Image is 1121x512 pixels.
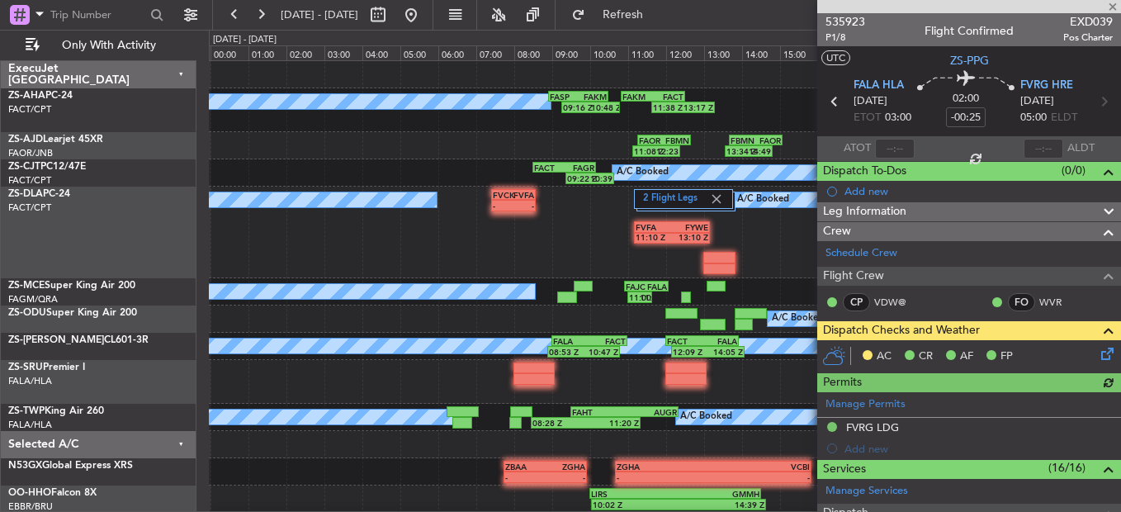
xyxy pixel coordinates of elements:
[8,103,51,116] a: FACT/CPT
[8,335,104,345] span: ZS-[PERSON_NAME]
[1020,78,1073,94] span: FVRG HRE
[683,102,712,112] div: 13:17 Z
[248,45,286,60] div: 01:00
[549,347,584,357] div: 08:53 Z
[737,187,789,212] div: A/C Booked
[514,45,552,60] div: 08:00
[656,146,679,156] div: 12:23 Z
[8,162,86,172] a: ZS-CJTPC12/47E
[552,45,590,60] div: 09:00
[43,40,174,51] span: Only With Activity
[8,189,43,199] span: ZS-DLA
[825,13,865,31] span: 535923
[844,184,1113,198] div: Add new
[636,232,672,242] div: 11:10 Z
[591,489,675,499] div: LIRS
[8,293,58,306] a: FAGM/QRA
[823,162,906,181] span: Dispatch To-Dos
[400,45,438,60] div: 05:00
[210,45,248,60] div: 00:00
[925,22,1014,40] div: Flight Confirmed
[493,201,513,211] div: -
[593,500,679,510] div: 10:02 Z
[534,163,565,173] div: FACT
[362,45,400,60] div: 04:00
[664,135,689,145] div: FBMN
[324,45,362,60] div: 03:00
[1062,162,1086,179] span: (0/0)
[823,202,906,221] span: Leg Information
[636,222,672,232] div: FVFA
[8,281,135,291] a: ZS-MCESuper King Air 200
[565,163,595,173] div: FAGR
[532,418,585,428] div: 08:28 Z
[8,135,43,145] span: ZS-AJD
[854,110,881,126] span: ETOT
[553,336,589,346] div: FALA
[8,281,45,291] span: ZS-MCE
[1051,110,1077,126] span: ELDT
[823,460,866,479] span: Services
[885,110,911,126] span: 03:00
[823,222,851,241] span: Crew
[679,500,764,510] div: 14:39 Z
[18,32,179,59] button: Only With Activity
[1020,93,1054,110] span: [DATE]
[1000,348,1013,365] span: FP
[8,162,40,172] span: ZS-CJT
[8,461,133,471] a: N53GXGlobal Express XRS
[8,406,104,416] a: ZS-TWPKing Air 260
[622,92,653,102] div: FAKM
[713,472,810,482] div: -
[821,50,850,65] button: UTC
[8,335,149,345] a: ZS-[PERSON_NAME]CL601-3R
[584,347,618,357] div: 10:47 Z
[493,190,513,200] div: FVCK
[844,140,871,157] span: ATOT
[854,78,904,94] span: FALA HLA
[8,363,43,372] span: ZS-SRU
[653,102,683,112] div: 11:38 Z
[749,146,771,156] div: 14:49 Z
[666,45,704,60] div: 12:00
[854,93,887,110] span: [DATE]
[50,2,145,27] input: Trip Number
[8,419,52,431] a: FALA/HLA
[731,135,756,145] div: FBMN
[672,222,708,232] div: FYWE
[586,418,639,428] div: 11:20 Z
[8,406,45,416] span: ZS-TWP
[591,102,619,112] div: 10:48 Z
[704,45,742,60] div: 13:00
[950,52,989,69] span: ZS-PPG
[617,160,669,185] div: A/C Booked
[546,462,585,472] div: ZGHA
[640,292,650,302] div: 11:38 Z
[617,462,713,472] div: ZGHA
[628,45,666,60] div: 11:00
[213,33,277,47] div: [DATE] - [DATE]
[823,267,884,286] span: Flight Crew
[874,295,911,310] a: VDW@
[590,173,613,183] div: 10:39 Z
[8,308,137,318] a: ZS-ODUSuper King Air 200
[675,489,759,499] div: GMMH
[286,45,324,60] div: 02:00
[1067,140,1095,157] span: ALDT
[653,92,683,102] div: FACT
[505,472,545,482] div: -
[825,245,897,262] a: Schedule Crew
[438,45,476,60] div: 06:00
[550,92,579,102] div: FASP
[639,135,665,145] div: FAOR
[590,45,628,60] div: 10:00
[709,192,724,206] img: gray-close.svg
[505,462,545,472] div: ZBAA
[8,174,51,187] a: FACT/CPT
[643,192,709,206] label: 2 Flight Legs
[825,483,908,500] a: Manage Services
[646,282,667,292] div: FALA
[513,201,534,211] div: -
[1008,293,1035,311] div: FO
[953,91,979,107] span: 02:00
